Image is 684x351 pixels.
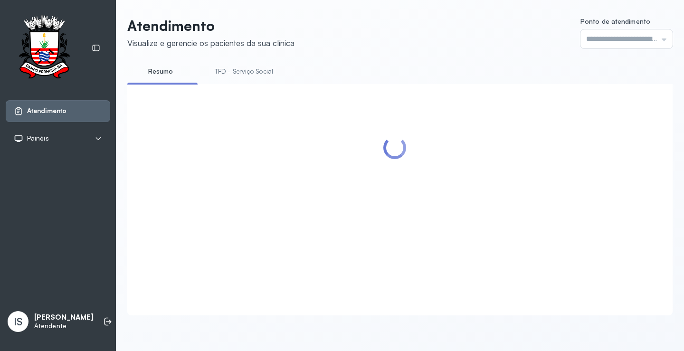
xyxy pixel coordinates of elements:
[127,64,194,79] a: Resumo
[34,322,94,330] p: Atendente
[205,64,283,79] a: TFD - Serviço Social
[127,38,294,48] div: Visualize e gerencie os pacientes da sua clínica
[27,134,49,142] span: Painéis
[580,17,650,25] span: Ponto de atendimento
[14,106,102,116] a: Atendimento
[27,107,66,115] span: Atendimento
[127,17,294,34] p: Atendimento
[34,313,94,322] p: [PERSON_NAME]
[10,15,78,81] img: Logotipo do estabelecimento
